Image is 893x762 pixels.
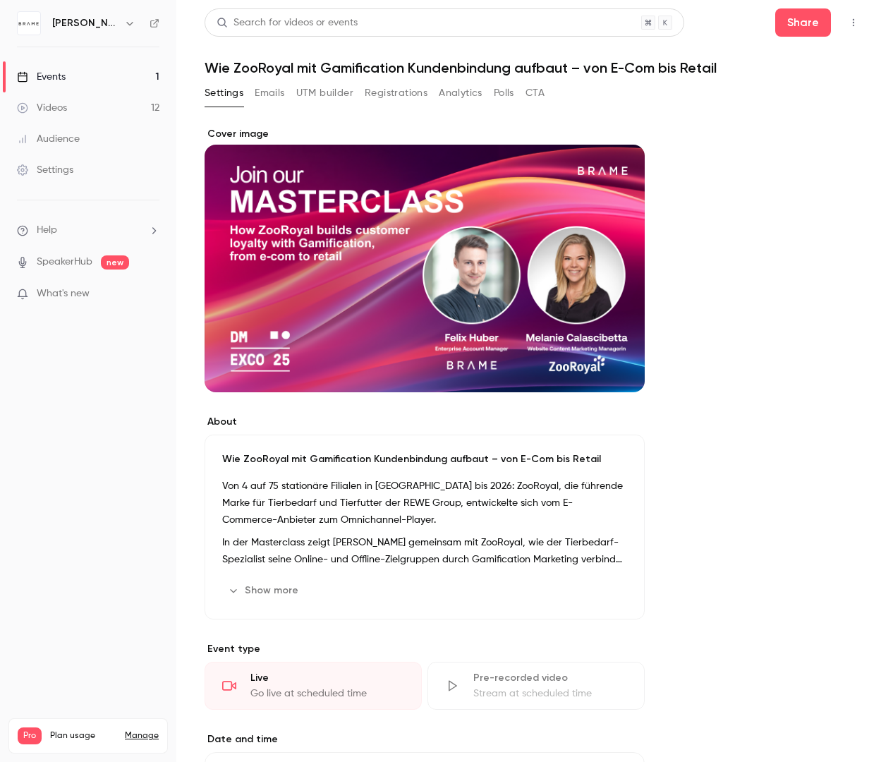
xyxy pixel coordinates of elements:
[17,223,159,238] li: help-dropdown-opener
[494,82,514,104] button: Polls
[222,534,627,568] p: In der Masterclass zeigt [PERSON_NAME] gemeinsam mit ZooRoyal, wie der Tierbedarf-Spezialist sein...
[37,286,90,301] span: What's new
[255,82,284,104] button: Emails
[18,727,42,744] span: Pro
[526,82,545,104] button: CTA
[222,579,307,602] button: Show more
[473,671,627,685] div: Pre-recorded video
[473,687,627,701] div: Stream at scheduled time
[205,59,865,76] h1: Wie ZooRoyal mit Gamification Kundenbindung aufbaut – von E-Com bis Retail
[222,452,627,466] p: Wie ZooRoyal mit Gamification Kundenbindung aufbaut – von E-Com bis Retail
[250,671,404,685] div: Live
[250,687,404,701] div: Go live at scheduled time
[205,662,422,710] div: LiveGo live at scheduled time
[427,662,645,710] div: Pre-recorded videoStream at scheduled time
[125,730,159,742] a: Manage
[205,642,645,656] p: Event type
[205,732,645,746] label: Date and time
[205,415,645,429] label: About
[50,730,116,742] span: Plan usage
[52,16,119,30] h6: [PERSON_NAME]
[222,478,627,528] p: Von 4 auf 75 stationäre Filialen in [GEOGRAPHIC_DATA] bis 2026: ZooRoyal, die führende Marke für ...
[205,127,645,392] section: Cover image
[205,82,243,104] button: Settings
[37,223,57,238] span: Help
[17,70,66,84] div: Events
[217,16,358,30] div: Search for videos or events
[775,8,831,37] button: Share
[205,127,645,141] label: Cover image
[17,101,67,115] div: Videos
[365,82,427,104] button: Registrations
[439,82,482,104] button: Analytics
[17,163,73,177] div: Settings
[101,255,129,270] span: new
[296,82,353,104] button: UTM builder
[17,132,80,146] div: Audience
[37,255,92,270] a: SpeakerHub
[18,12,40,35] img: BRAME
